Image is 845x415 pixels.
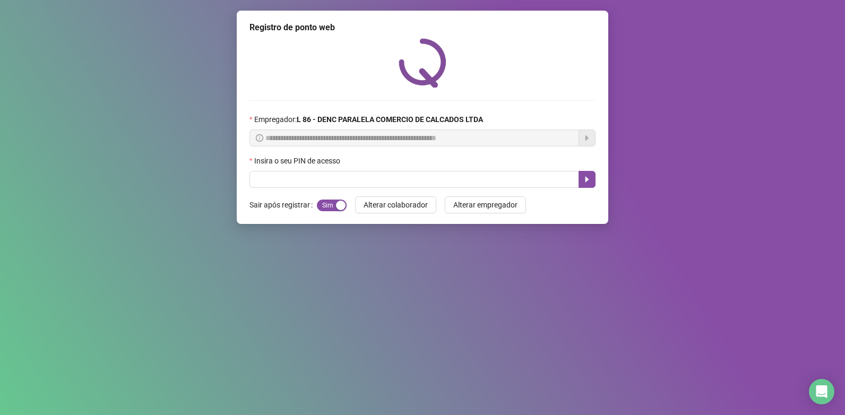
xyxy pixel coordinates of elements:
[256,134,263,142] span: info-circle
[809,379,834,404] div: Open Intercom Messenger
[445,196,526,213] button: Alterar empregador
[249,155,347,167] label: Insira o seu PIN de acesso
[399,38,446,88] img: QRPoint
[254,114,483,125] span: Empregador :
[249,21,596,34] div: Registro de ponto web
[453,199,518,211] span: Alterar empregador
[297,115,483,124] strong: L 86 - DENC PARALELA COMERCIO DE CALCADOS LTDA
[249,196,317,213] label: Sair após registrar
[355,196,436,213] button: Alterar colaborador
[583,175,591,184] span: caret-right
[364,199,428,211] span: Alterar colaborador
